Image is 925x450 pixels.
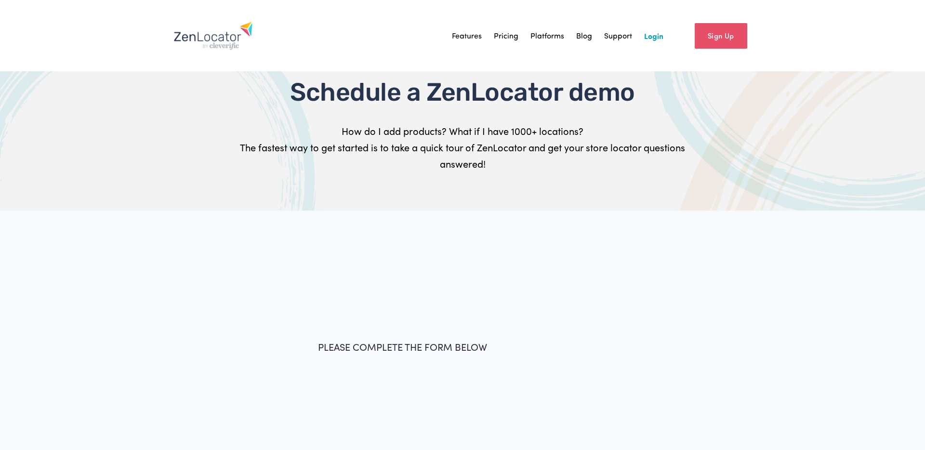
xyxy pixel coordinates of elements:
a: Pricing [494,28,518,43]
a: Support [604,28,632,43]
a: Platforms [530,28,564,43]
a: Blog [576,28,592,43]
img: Zenlocator [173,21,253,50]
a: Login [644,28,663,43]
a: Sign Up [695,23,747,49]
span: Schedule a ZenLocator demo [290,77,634,107]
span: How do I add products? What if I have 1000+ locations? The fastest way to get started is to take ... [240,124,687,170]
a: Features [452,28,482,43]
span: PLEASE COMPLETE THE FORM BELOW [318,340,487,353]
